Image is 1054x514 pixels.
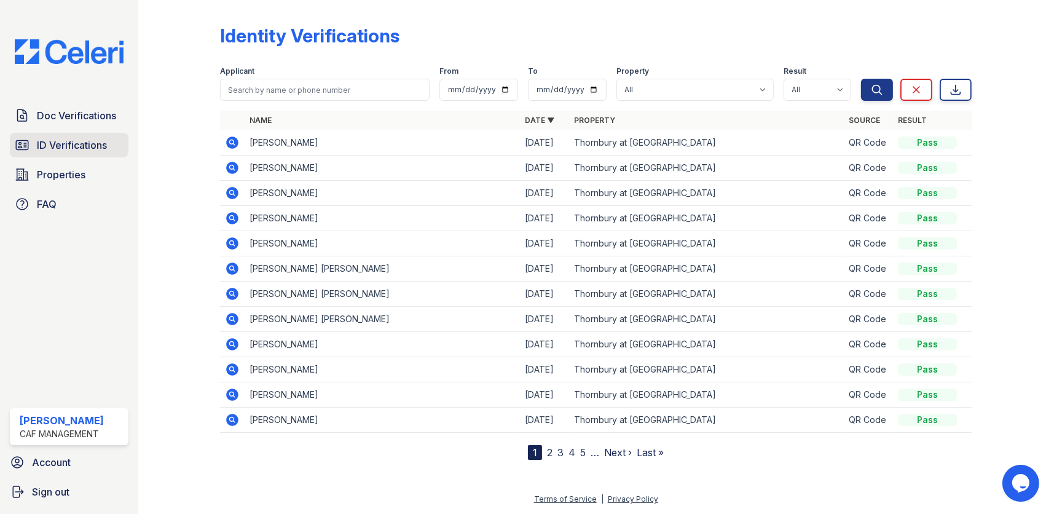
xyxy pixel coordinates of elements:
[898,313,957,325] div: Pass
[528,66,538,76] label: To
[5,450,133,475] a: Account
[557,446,564,459] a: 3
[520,206,569,231] td: [DATE]
[569,206,844,231] td: Thornbury at [GEOGRAPHIC_DATA]
[245,332,519,357] td: [PERSON_NAME]
[898,212,957,224] div: Pass
[569,382,844,408] td: Thornbury at [GEOGRAPHIC_DATA]
[245,206,519,231] td: [PERSON_NAME]
[220,79,430,101] input: Search by name or phone number
[844,382,893,408] td: QR Code
[898,187,957,199] div: Pass
[1002,465,1042,502] iframe: chat widget
[220,25,399,47] div: Identity Verifications
[245,156,519,181] td: [PERSON_NAME]
[569,357,844,382] td: Thornbury at [GEOGRAPHIC_DATA]
[844,256,893,282] td: QR Code
[898,363,957,376] div: Pass
[844,282,893,307] td: QR Code
[520,307,569,332] td: [DATE]
[37,167,85,182] span: Properties
[528,445,542,460] div: 1
[534,494,597,504] a: Terms of Service
[898,162,957,174] div: Pass
[20,428,104,440] div: CAF Management
[574,116,615,125] a: Property
[37,197,57,212] span: FAQ
[245,231,519,256] td: [PERSON_NAME]
[898,116,927,125] a: Result
[591,445,599,460] span: …
[250,116,272,125] a: Name
[844,206,893,231] td: QR Code
[569,408,844,433] td: Thornbury at [GEOGRAPHIC_DATA]
[439,66,458,76] label: From
[10,192,128,216] a: FAQ
[245,357,519,382] td: [PERSON_NAME]
[520,231,569,256] td: [DATE]
[898,338,957,350] div: Pass
[245,181,519,206] td: [PERSON_NAME]
[520,130,569,156] td: [DATE]
[5,39,133,64] img: CE_Logo_Blue-a8612792a0a2168367f1c8372b55b34899dd931a85d93a1a3d3e32e68fde9ad4.png
[569,307,844,332] td: Thornbury at [GEOGRAPHIC_DATA]
[898,414,957,426] div: Pass
[601,494,604,504] div: |
[604,446,632,459] a: Next ›
[245,382,519,408] td: [PERSON_NAME]
[245,256,519,282] td: [PERSON_NAME] [PERSON_NAME]
[32,484,69,499] span: Sign out
[844,231,893,256] td: QR Code
[5,480,133,504] a: Sign out
[898,136,957,149] div: Pass
[245,130,519,156] td: [PERSON_NAME]
[520,357,569,382] td: [DATE]
[37,138,107,152] span: ID Verifications
[608,494,658,504] a: Privacy Policy
[898,237,957,250] div: Pass
[784,66,806,76] label: Result
[844,408,893,433] td: QR Code
[844,181,893,206] td: QR Code
[525,116,554,125] a: Date ▼
[849,116,880,125] a: Source
[520,181,569,206] td: [DATE]
[580,446,586,459] a: 5
[637,446,664,459] a: Last »
[568,446,575,459] a: 4
[547,446,553,459] a: 2
[32,455,71,470] span: Account
[220,66,254,76] label: Applicant
[10,103,128,128] a: Doc Verifications
[569,156,844,181] td: Thornbury at [GEOGRAPHIC_DATA]
[520,332,569,357] td: [DATE]
[844,130,893,156] td: QR Code
[520,408,569,433] td: [DATE]
[10,133,128,157] a: ID Verifications
[20,413,104,428] div: [PERSON_NAME]
[569,231,844,256] td: Thornbury at [GEOGRAPHIC_DATA]
[844,357,893,382] td: QR Code
[569,181,844,206] td: Thornbury at [GEOGRAPHIC_DATA]
[569,130,844,156] td: Thornbury at [GEOGRAPHIC_DATA]
[245,408,519,433] td: [PERSON_NAME]
[569,332,844,357] td: Thornbury at [GEOGRAPHIC_DATA]
[844,156,893,181] td: QR Code
[10,162,128,187] a: Properties
[520,382,569,408] td: [DATE]
[844,332,893,357] td: QR Code
[898,389,957,401] div: Pass
[898,263,957,275] div: Pass
[520,282,569,307] td: [DATE]
[898,288,957,300] div: Pass
[569,282,844,307] td: Thornbury at [GEOGRAPHIC_DATA]
[520,156,569,181] td: [DATE]
[245,307,519,332] td: [PERSON_NAME] [PERSON_NAME]
[245,282,519,307] td: [PERSON_NAME] [PERSON_NAME]
[37,108,116,123] span: Doc Verifications
[844,307,893,332] td: QR Code
[616,66,649,76] label: Property
[569,256,844,282] td: Thornbury at [GEOGRAPHIC_DATA]
[520,256,569,282] td: [DATE]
